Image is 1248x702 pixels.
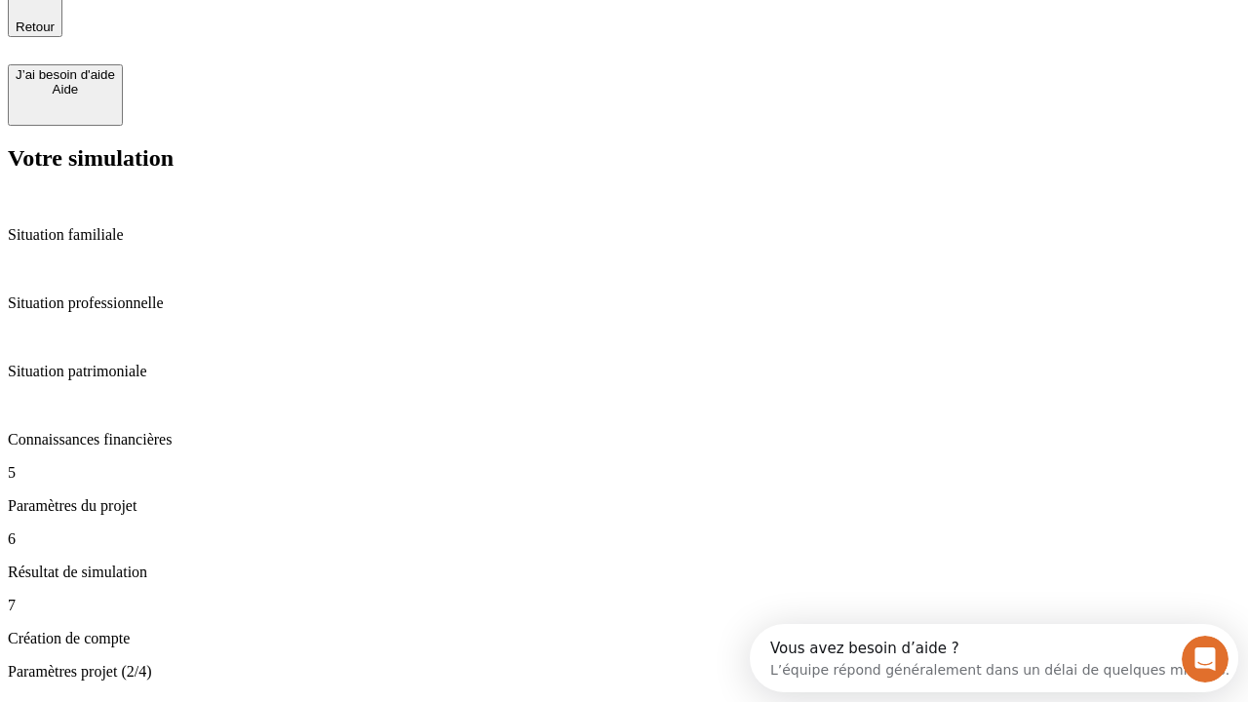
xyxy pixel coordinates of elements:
div: Ouvrir le Messenger Intercom [8,8,537,61]
div: L’équipe répond généralement dans un délai de quelques minutes. [20,32,480,53]
p: Situation patrimoniale [8,363,1240,380]
p: Paramètres projet (2/4) [8,663,1240,681]
button: J’ai besoin d'aideAide [8,64,123,126]
div: Vous avez besoin d’aide ? [20,17,480,32]
div: J’ai besoin d'aide [16,67,115,82]
p: Situation familiale [8,226,1240,244]
p: 7 [8,597,1240,614]
p: Résultat de simulation [8,564,1240,581]
p: Création de compte [8,630,1240,647]
p: Situation professionnelle [8,294,1240,312]
p: Connaissances financières [8,431,1240,448]
p: 6 [8,530,1240,548]
p: 5 [8,464,1240,482]
iframe: Intercom live chat [1182,636,1228,682]
span: Retour [16,19,55,34]
iframe: Intercom live chat discovery launcher [750,624,1238,692]
div: Aide [16,82,115,97]
h2: Votre simulation [8,145,1240,172]
p: Paramètres du projet [8,497,1240,515]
